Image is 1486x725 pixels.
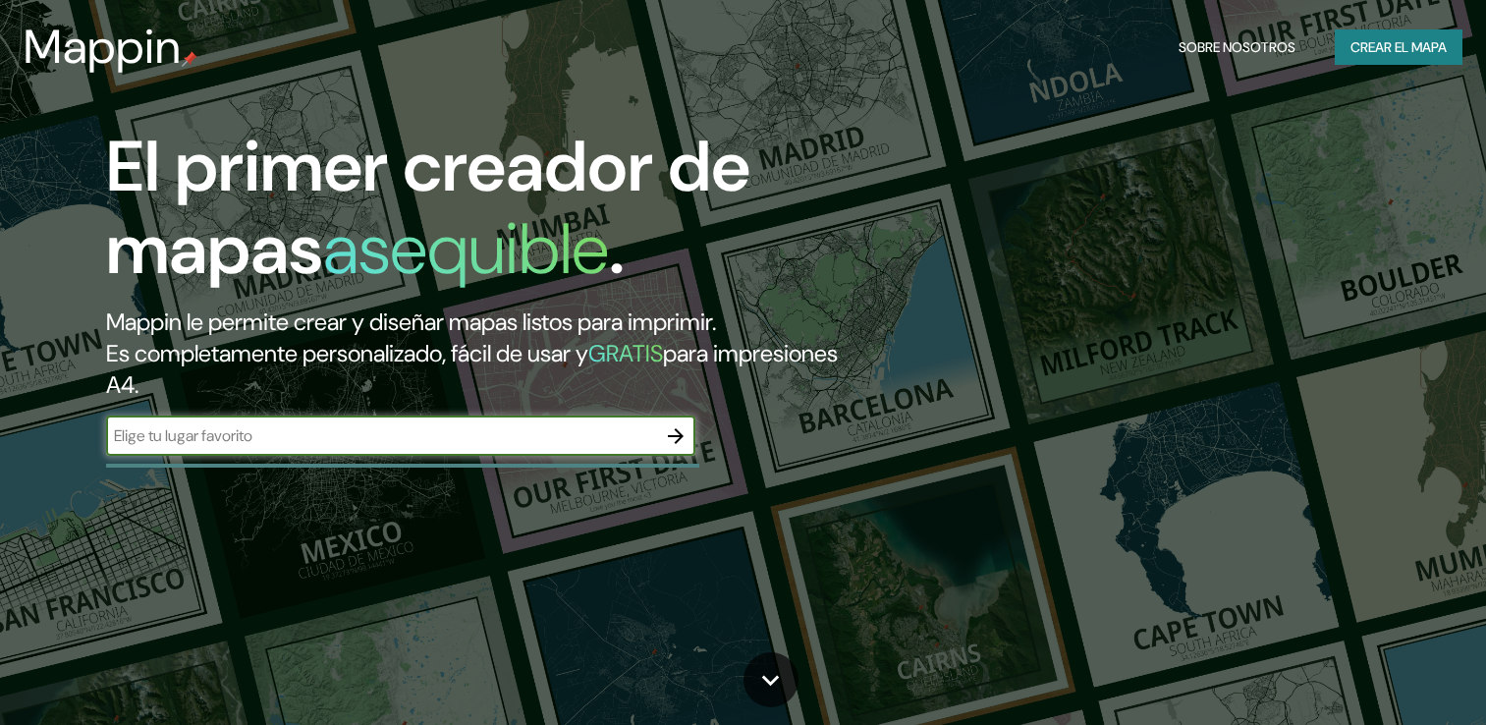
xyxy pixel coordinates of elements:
[588,338,663,368] h5: GRATIS
[1179,35,1295,60] font: Sobre nosotros
[106,424,656,447] input: Elige tu lugar favorito
[106,126,850,307] h1: El primer creador de mapas .
[106,307,850,401] h2: Mappin le permite crear y diseñar mapas listos para imprimir. Es completamente personalizado, fác...
[1335,29,1462,66] button: Crear el mapa
[323,203,609,295] h1: asequible
[1350,35,1447,60] font: Crear el mapa
[24,20,182,75] h3: Mappin
[1171,29,1303,66] button: Sobre nosotros
[182,51,197,67] img: mappin-pin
